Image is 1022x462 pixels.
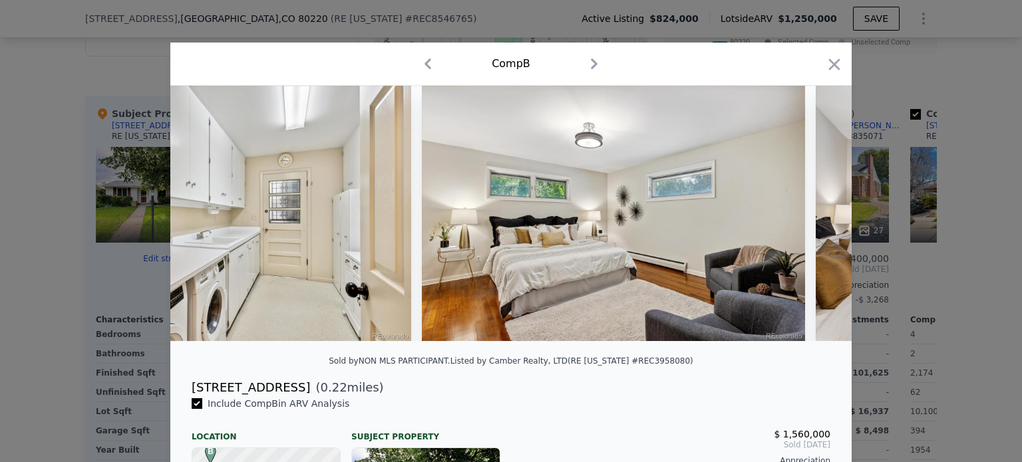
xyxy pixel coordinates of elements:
span: ( miles) [310,378,383,397]
div: Listed by Camber Realty, LTD (RE [US_STATE] #REC3958080) [450,356,693,366]
div: Comp B [492,56,530,72]
div: Location [192,421,341,442]
img: Property Img [28,86,411,341]
div: Subject Property [351,421,500,442]
span: $ 1,560,000 [774,429,830,439]
span: 0.22 [321,380,347,394]
div: Sold by NON MLS PARTICIPANT . [329,356,450,366]
div: B [202,445,210,453]
span: B [202,445,220,457]
span: Include Comp B in ARV Analysis [202,398,355,409]
div: [STREET_ADDRESS] [192,378,310,397]
img: Property Img [422,86,805,341]
span: Sold [DATE] [522,439,830,450]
